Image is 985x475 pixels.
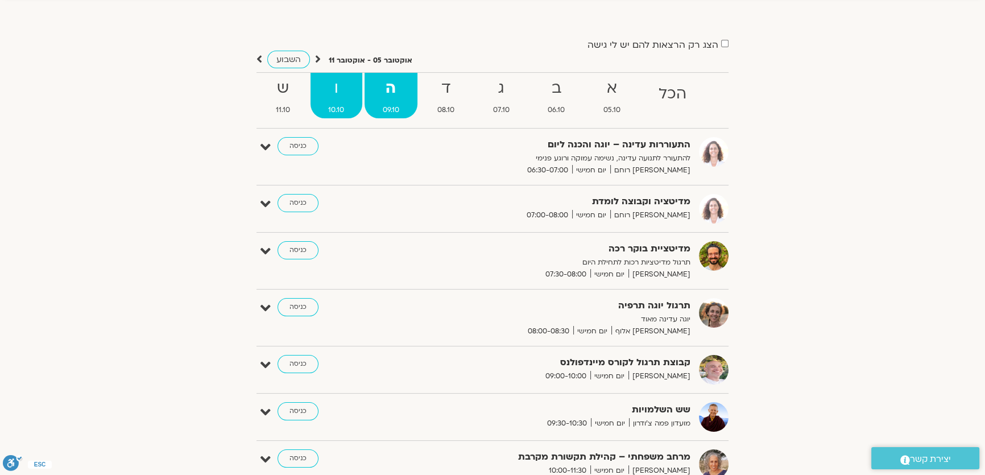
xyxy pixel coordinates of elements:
[311,73,363,118] a: ו10.10
[420,73,473,118] a: ד08.10
[585,73,639,118] a: א05.10
[585,76,639,101] strong: א
[365,76,417,101] strong: ה
[311,104,363,116] span: 10.10
[412,298,690,313] strong: תרגול יוגה תרפיה
[910,452,951,467] span: יצירת קשר
[573,325,611,337] span: יום חמישי
[572,209,610,221] span: יום חמישי
[591,418,629,429] span: יום חמישי
[585,104,639,116] span: 05.10
[572,164,610,176] span: יום חמישי
[610,209,690,221] span: [PERSON_NAME] רוחם
[412,449,690,465] strong: מרחב משפחתי – קהילת תקשורת מקרבת
[641,81,705,107] strong: הכל
[530,76,583,101] strong: ב
[412,137,690,152] strong: התעוררות עדינה – יוגה והכנה ליום
[329,55,412,67] p: אוקטובר 05 - אוקטובר 11
[475,73,528,118] a: ג07.10
[590,269,628,280] span: יום חמישי
[590,370,628,382] span: יום חמישי
[412,313,690,325] p: יוגה עדינה מאוד
[641,73,705,118] a: הכל
[258,73,308,118] a: ש11.10
[611,325,690,337] span: [PERSON_NAME] אלוף
[278,449,318,468] a: כניסה
[610,164,690,176] span: [PERSON_NAME] רוחם
[278,137,318,155] a: כניסה
[420,104,473,116] span: 08.10
[541,269,590,280] span: 07:30-08:00
[475,104,528,116] span: 07.10
[278,194,318,212] a: כניסה
[278,298,318,316] a: כניסה
[258,104,308,116] span: 11.10
[524,325,573,337] span: 08:00-08:30
[628,370,690,382] span: [PERSON_NAME]
[475,76,528,101] strong: ג
[412,241,690,257] strong: מדיטציית בוקר רכה
[530,73,583,118] a: ב06.10
[530,104,583,116] span: 06.10
[523,209,572,221] span: 07:00-08:00
[543,418,591,429] span: 09:30-10:30
[412,194,690,209] strong: מדיטציה וקבוצה לומדת
[871,447,979,469] a: יצירת קשר
[278,241,318,259] a: כניסה
[278,402,318,420] a: כניסה
[412,152,690,164] p: להתעורר לתנועה עדינה, נשימה עמוקה ורוגע פנימי
[365,73,417,118] a: ה09.10
[420,76,473,101] strong: ד
[365,104,417,116] span: 09.10
[628,269,690,280] span: [PERSON_NAME]
[267,51,310,68] a: השבוע
[629,418,690,429] span: מועדון פמה צ'ודרון
[276,54,301,65] span: השבוע
[311,76,363,101] strong: ו
[541,370,590,382] span: 09:00-10:00
[258,76,308,101] strong: ש
[523,164,572,176] span: 06:30-07:00
[412,257,690,269] p: תרגול מדיטציות רכות לתחילת היום
[587,40,718,50] label: הצג רק הרצאות להם יש לי גישה
[412,355,690,370] strong: קבוצת תרגול לקורס מיינדפולנס
[412,402,690,418] strong: שש השלמויות
[278,355,318,373] a: כניסה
